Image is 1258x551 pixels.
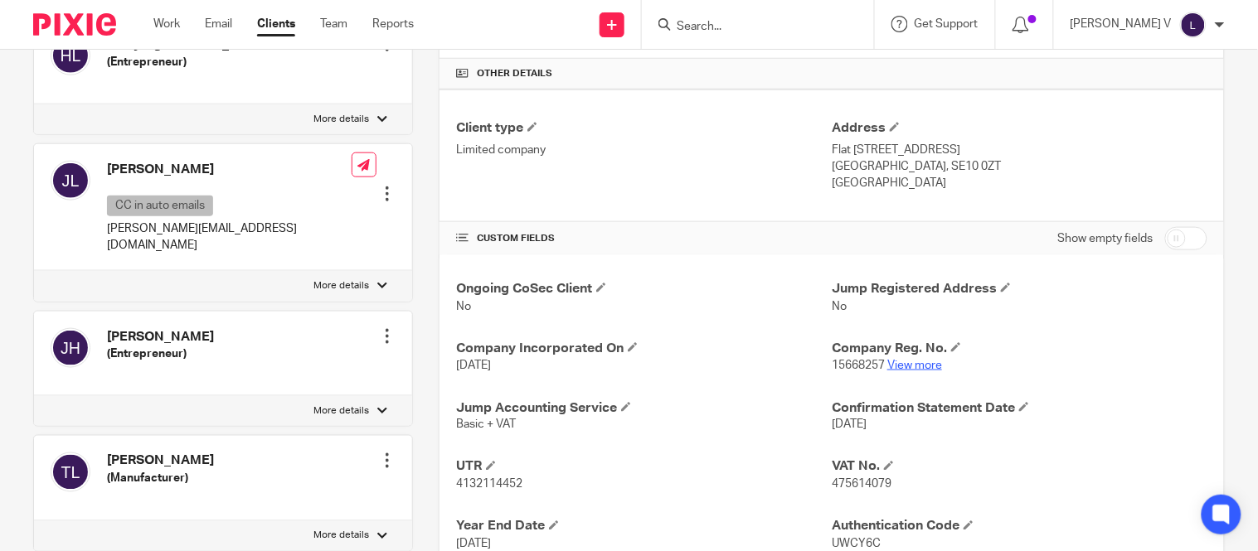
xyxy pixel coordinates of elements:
[832,119,1207,137] h4: Address
[456,518,832,535] h4: Year End Date
[915,18,979,30] span: Get Support
[51,328,90,368] img: svg%3E
[456,458,832,476] h4: UTR
[456,360,491,371] span: [DATE]
[33,13,116,36] img: Pixie
[887,360,942,371] a: View more
[107,328,214,346] h4: [PERSON_NAME]
[320,16,347,32] a: Team
[1058,230,1154,247] label: Show empty fields
[675,20,824,35] input: Search
[257,16,295,32] a: Clients
[832,479,891,491] span: 475614079
[1180,12,1207,38] img: svg%3E
[153,16,180,32] a: Work
[313,279,369,292] p: More details
[456,539,491,550] span: [DATE]
[107,161,352,178] h4: [PERSON_NAME]
[456,232,832,245] h4: CUSTOM FIELDS
[456,142,832,158] p: Limited company
[107,54,272,70] h5: (Entrepreneur)
[477,67,552,80] span: Other details
[456,280,832,297] h4: Ongoing CoSec Client
[372,16,414,32] a: Reports
[832,419,867,431] span: [DATE]
[832,518,1207,535] h4: Authentication Code
[832,458,1207,476] h4: VAT No.
[107,220,352,254] p: [PERSON_NAME][EMAIL_ADDRESS][DOMAIN_NAME]
[832,158,1207,175] p: [GEOGRAPHIC_DATA], SE10 0ZT
[832,175,1207,191] p: [GEOGRAPHIC_DATA]
[313,529,369,543] p: More details
[832,340,1207,357] h4: Company Reg. No.
[832,142,1207,158] p: Flat [STREET_ADDRESS]
[51,36,90,75] img: svg%3E
[107,471,214,487] h5: (Manufacturer)
[107,346,214,362] h5: (Entrepreneur)
[205,16,232,32] a: Email
[51,452,90,492] img: svg%3E
[456,340,832,357] h4: Company Incorporated On
[456,301,471,312] span: No
[107,196,213,216] p: CC in auto emails
[107,452,214,470] h4: [PERSON_NAME]
[456,119,832,137] h4: Client type
[456,479,522,491] span: 4132114452
[51,161,90,201] img: svg%3E
[1071,16,1172,32] p: [PERSON_NAME] V
[832,301,847,312] span: No
[313,404,369,418] p: More details
[456,419,516,431] span: Basic + VAT
[313,113,369,126] p: More details
[832,360,885,371] span: 15668257
[832,539,881,550] span: UWCY6C
[832,399,1207,417] h4: Confirmation Statement Date
[832,280,1207,297] h4: Jump Registered Address
[456,399,832,417] h4: Jump Accounting Service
